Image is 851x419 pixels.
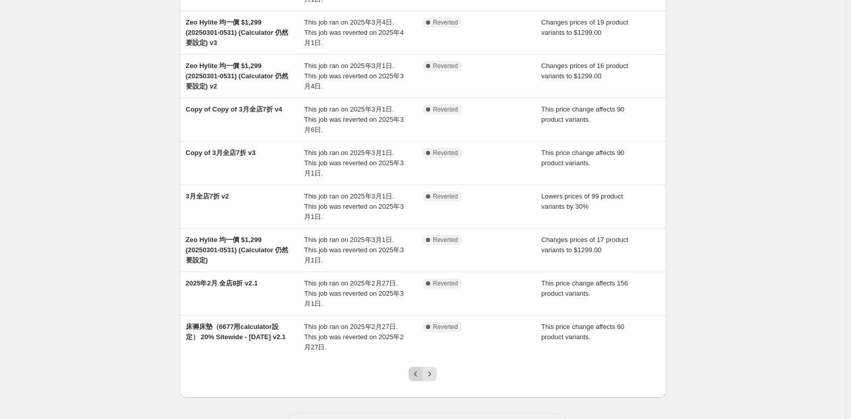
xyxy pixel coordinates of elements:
[186,323,286,341] span: 床褥床墊（6677用calculator設定） 20% Sitewide - [DATE] v2.1
[422,367,437,381] button: Next
[186,236,289,264] span: Zeo Hylite 均一價 $1,299 (20250301-0531) (Calculator 仍然要設定)
[433,105,458,114] span: Reverted
[541,279,628,297] span: This price change affects 156 product variants.
[186,149,256,157] span: Copy of 3月全店7折 v3
[304,192,403,220] span: This job ran on 2025年3月1日. This job was reverted on 2025年3月1日.
[541,236,628,254] span: Changes prices of 17 product variants to $1299.00
[433,236,458,244] span: Reverted
[541,149,624,167] span: This price change affects 90 product variants.
[433,18,458,27] span: Reverted
[541,105,624,123] span: This price change affects 90 product variants.
[304,62,403,90] span: This job ran on 2025年3月1日. This job was reverted on 2025年3月4日.
[433,192,458,201] span: Reverted
[186,62,289,90] span: Zeo Hylite 均一價 $1,299 (20250301-0531) (Calculator 仍然要設定) v2
[186,105,283,113] span: Copy of Copy of 3月全店7折 v4
[433,279,458,288] span: Reverted
[304,236,403,264] span: This job ran on 2025年3月1日. This job was reverted on 2025年3月1日.
[409,367,437,381] nav: Pagination
[186,192,229,200] span: 3月全店7折 v2
[304,18,403,47] span: This job ran on 2025年3月4日. This job was reverted on 2025年4月1日.
[304,279,403,307] span: This job ran on 2025年2月27日. This job was reverted on 2025年3月1日.
[541,192,623,210] span: Lowers prices of 99 product variants by 30%
[433,323,458,331] span: Reverted
[433,62,458,70] span: Reverted
[541,18,628,36] span: Changes prices of 19 product variants to $1299.00
[304,323,403,351] span: This job ran on 2025年2月27日. This job was reverted on 2025年2月27日.
[304,149,403,177] span: This job ran on 2025年3月1日. This job was reverted on 2025年3月1日.
[304,105,403,134] span: This job ran on 2025年3月1日. This job was reverted on 2025年3月6日.
[541,323,624,341] span: This price change affects 60 product variants.
[541,62,628,80] span: Changes prices of 16 product variants to $1299.00
[186,279,258,287] span: 2025年2月 全店8折 v2.1
[433,149,458,157] span: Reverted
[409,367,423,381] button: Previous
[186,18,289,47] span: Zeo Hylite 均一價 $1,299 (20250301-0531) (Calculator 仍然要設定) v3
